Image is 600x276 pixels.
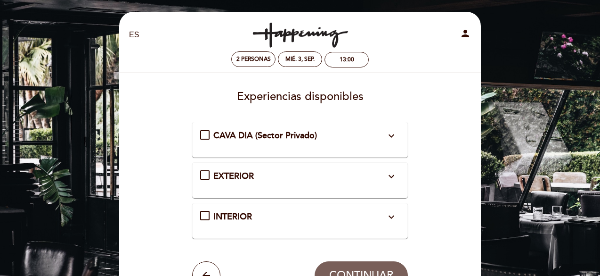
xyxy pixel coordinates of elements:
a: Happening Costanera [241,22,359,48]
button: expand_more [383,211,400,223]
button: person [460,28,471,42]
div: mié. 3, sep. [285,56,315,63]
i: expand_more [386,130,397,142]
i: expand_more [386,211,397,223]
span: INTERIOR [213,211,252,222]
i: person [460,28,471,39]
span: EXTERIOR [213,171,254,181]
button: expand_more [383,130,400,142]
span: 2 personas [236,56,271,63]
i: expand_more [386,171,397,182]
span: Experiencias disponibles [237,90,364,103]
md-checkbox: CAVA DIA (Sector Privado) expand_more La cava es un sector privado de máximo 22 personas y requie... [200,130,400,142]
button: expand_more [383,170,400,183]
md-checkbox: EXTERIOR expand_more Mesas en el exterior asignadas por orden de llegada. En caso de lluvia, se s... [200,170,400,183]
span: CAVA DIA (Sector Privado) [213,130,317,141]
md-checkbox: INTERIOR expand_more Mesas en el interior asignadas por orden de llegada. [200,211,400,223]
div: 13:00 [340,56,354,63]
